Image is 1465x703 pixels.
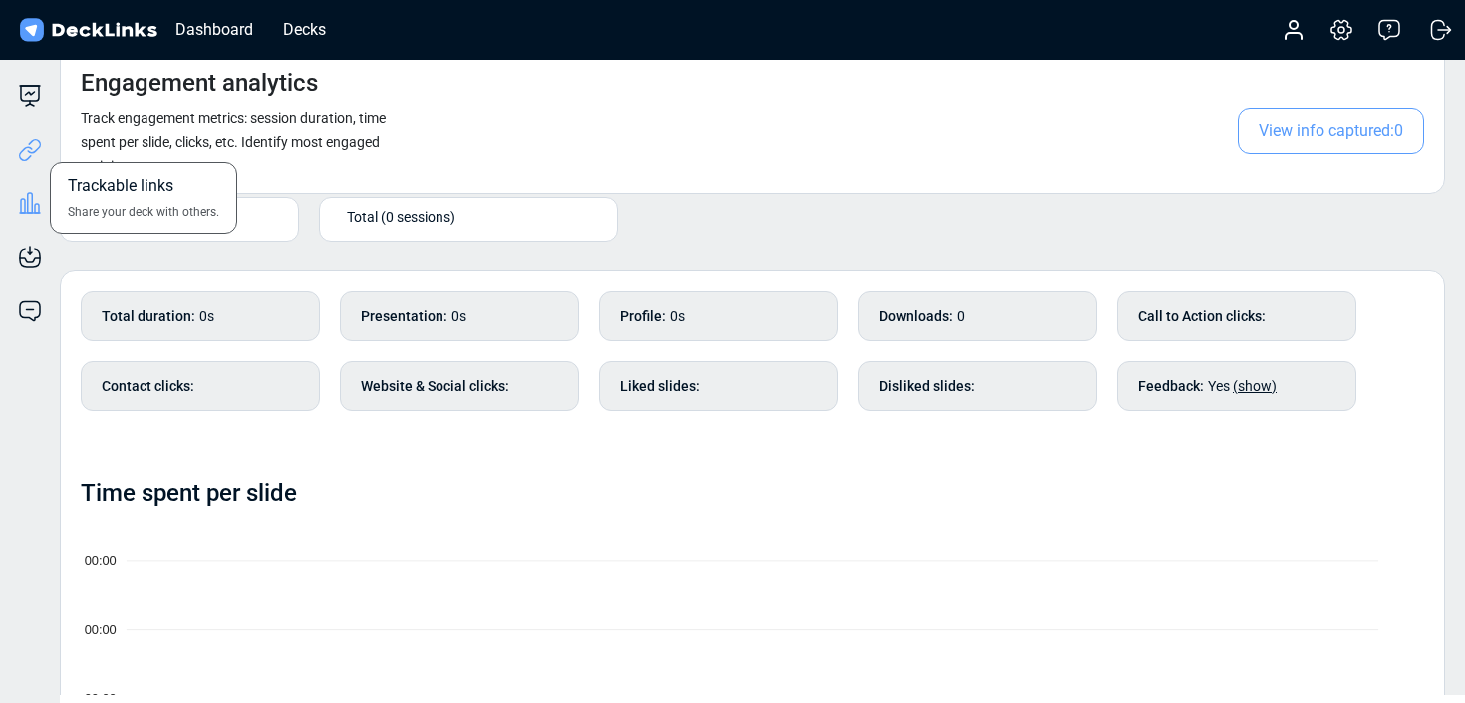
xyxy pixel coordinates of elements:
span: 0s [670,308,685,324]
b: Presentation : [361,306,447,327]
b: Profile : [620,306,666,327]
div: Decks [273,17,336,42]
small: Track engagement metrics: session duration, time spent per slide, clicks, etc. Identify most enga... [81,110,386,174]
span: View info captured: 0 [1238,108,1424,154]
span: Yes [1208,378,1277,394]
b: Contact clicks : [102,376,194,397]
span: Share your deck with others. [68,203,219,221]
b: Website & Social clicks : [361,376,509,397]
span: (show) [1233,378,1277,394]
img: DeckLinks [16,16,160,45]
span: Trackable links [68,175,173,203]
span: 0 [957,308,965,324]
b: Feedback : [1138,376,1204,397]
tspan: 00:00 [85,622,117,637]
tspan: 00:00 [85,553,117,568]
div: Dashboard [165,17,263,42]
b: Liked slides : [620,376,700,397]
b: Downloads : [879,306,953,327]
b: Total duration : [102,306,195,327]
b: Call to Action clicks : [1138,306,1266,327]
span: Total (0 sessions) [347,206,455,227]
span: 0s [199,308,214,324]
h4: Engagement analytics [81,69,318,98]
b: Disliked slides : [879,376,975,397]
span: 0s [451,308,466,324]
h4: Time spent per slide [81,479,297,508]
